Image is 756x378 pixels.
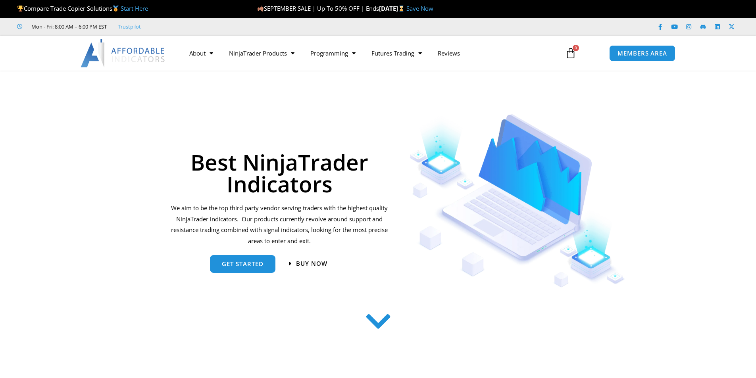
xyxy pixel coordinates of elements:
[222,261,264,267] span: get started
[364,44,430,62] a: Futures Trading
[210,255,275,273] a: get started
[29,22,107,31] span: Mon - Fri: 8:00 AM – 6:00 PM EST
[17,6,23,12] img: 🏆
[81,39,166,67] img: LogoAI | Affordable Indicators – NinjaTrader
[302,44,364,62] a: Programming
[609,45,675,61] a: MEMBERS AREA
[17,4,148,12] span: Compare Trade Copier Solutions
[181,44,556,62] nav: Menu
[113,6,119,12] img: 🥇
[181,44,221,62] a: About
[406,4,433,12] a: Save Now
[617,50,667,56] span: MEMBERS AREA
[170,151,389,195] h1: Best NinjaTrader Indicators
[118,22,141,31] a: Trustpilot
[573,45,579,51] span: 0
[257,4,379,12] span: SEPTEMBER SALE | Up To 50% OFF | Ends
[221,44,302,62] a: NinjaTrader Products
[258,6,264,12] img: 🍂
[289,261,327,267] a: Buy now
[296,261,327,267] span: Buy now
[410,114,625,288] img: Indicators 1 | Affordable Indicators – NinjaTrader
[379,4,406,12] strong: [DATE]
[121,4,148,12] a: Start Here
[398,6,404,12] img: ⌛
[170,203,389,247] p: We aim to be the top third party vendor serving traders with the highest quality NinjaTrader indi...
[553,42,588,65] a: 0
[430,44,468,62] a: Reviews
